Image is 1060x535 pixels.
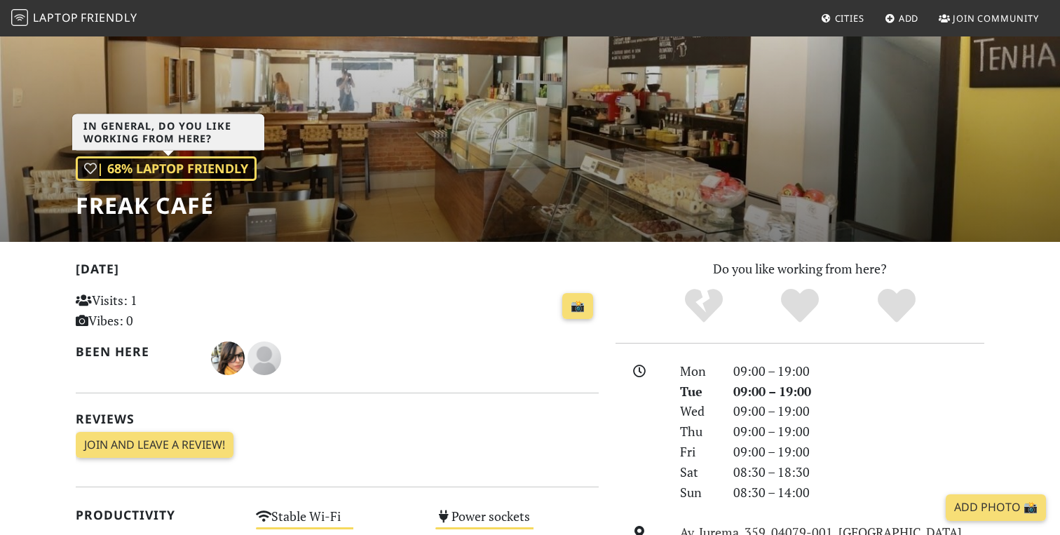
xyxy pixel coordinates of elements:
[211,341,245,375] img: 3751-priscila.jpg
[81,10,137,25] span: Friendly
[672,442,725,462] div: Fri
[672,361,725,381] div: Mon
[933,6,1045,31] a: Join Community
[76,192,257,219] h1: Freak Café
[72,114,264,151] h3: In general, do you like working from here?
[76,432,233,459] a: Join and leave a review!
[848,287,945,325] div: Definitely!
[725,361,993,381] div: 09:00 – 19:00
[725,442,993,462] div: 09:00 – 19:00
[725,381,993,402] div: 09:00 – 19:00
[879,6,925,31] a: Add
[672,462,725,482] div: Sat
[76,156,257,181] div: | 68% Laptop Friendly
[672,401,725,421] div: Wed
[76,508,239,522] h2: Productivity
[672,421,725,442] div: Thu
[76,262,599,282] h2: [DATE]
[562,293,593,320] a: 📸
[953,12,1039,25] span: Join Community
[76,412,599,426] h2: Reviews
[725,401,993,421] div: 09:00 – 19:00
[616,259,984,279] p: Do you like working from here?
[752,287,848,325] div: Yes
[247,341,281,375] img: blank-535327c66bd565773addf3077783bbfce4b00ec00e9fd257753287c682c7fa38.png
[672,482,725,503] div: Sun
[76,290,239,331] p: Visits: 1 Vibes: 0
[655,287,752,325] div: No
[247,348,281,365] span: ieda akamine
[672,381,725,402] div: Tue
[899,12,919,25] span: Add
[11,9,28,26] img: LaptopFriendly
[725,421,993,442] div: 09:00 – 19:00
[725,482,993,503] div: 08:30 – 14:00
[815,6,870,31] a: Cities
[211,348,247,365] span: Priscila Gonçalves
[76,344,194,359] h2: Been here
[725,462,993,482] div: 08:30 – 18:30
[33,10,79,25] span: Laptop
[11,6,137,31] a: LaptopFriendly LaptopFriendly
[835,12,864,25] span: Cities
